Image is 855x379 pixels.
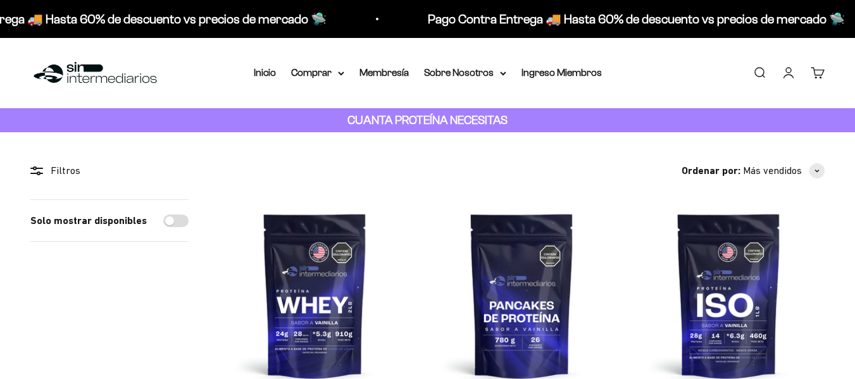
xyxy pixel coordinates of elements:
span: Más vendidos [743,163,802,179]
a: Inicio [254,67,276,78]
a: Membresía [359,67,409,78]
summary: Sobre Nosotros [424,65,506,81]
p: Pago Contra Entrega 🚚 Hasta 60% de descuento vs precios de mercado 🛸 [426,9,843,29]
summary: Comprar [291,65,344,81]
span: Ordenar por: [682,163,740,179]
label: Solo mostrar disponibles [30,213,147,229]
a: Ingreso Miembros [521,67,602,78]
button: Más vendidos [743,163,825,179]
strong: CUANTA PROTEÍNA NECESITAS [347,113,508,127]
div: Filtros [30,163,189,179]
